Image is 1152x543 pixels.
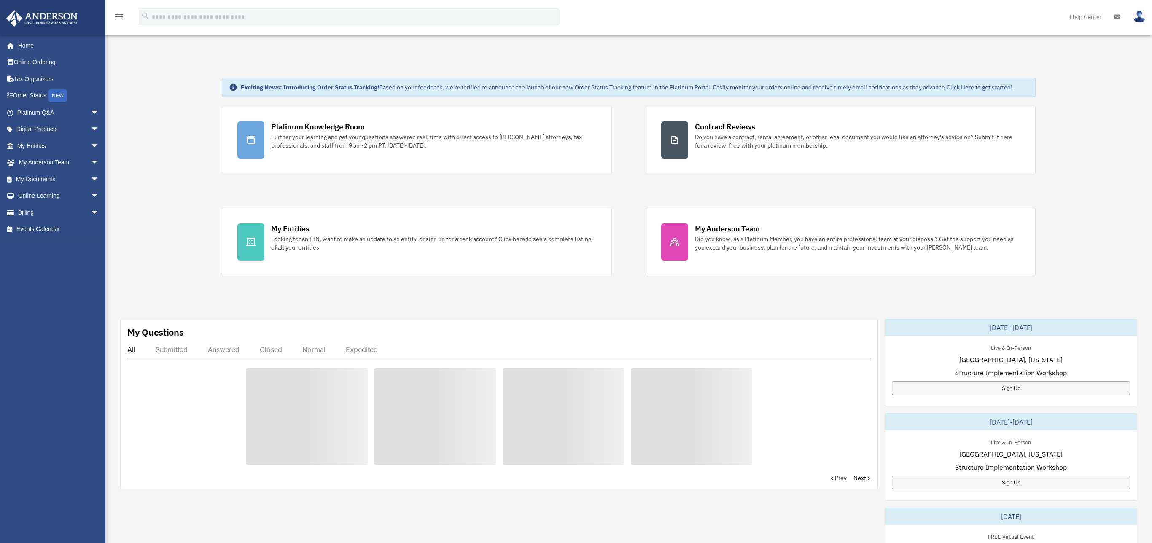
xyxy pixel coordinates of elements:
[830,474,847,482] a: < Prev
[271,121,365,132] div: Platinum Knowledge Room
[222,208,612,276] a: My Entities Looking for an EIN, want to make an update to an entity, or sign up for a bank accoun...
[959,449,1063,459] span: [GEOGRAPHIC_DATA], [US_STATE]
[947,83,1012,91] a: Click Here to get started!
[6,171,112,188] a: My Documentsarrow_drop_down
[6,54,112,71] a: Online Ordering
[695,223,760,234] div: My Anderson Team
[271,235,596,252] div: Looking for an EIN, want to make an update to an entity, or sign up for a bank account? Click her...
[260,345,282,354] div: Closed
[6,104,112,121] a: Platinum Q&Aarrow_drop_down
[984,343,1038,352] div: Live & In-Person
[141,11,150,21] i: search
[91,104,108,121] span: arrow_drop_down
[6,87,112,105] a: Order StatusNEW
[6,221,112,238] a: Events Calendar
[646,208,1036,276] a: My Anderson Team Did you know, as a Platinum Member, you have an entire professional team at your...
[241,83,379,91] strong: Exciting News: Introducing Order Status Tracking!
[91,137,108,155] span: arrow_drop_down
[4,10,80,27] img: Anderson Advisors Platinum Portal
[48,89,67,102] div: NEW
[6,70,112,87] a: Tax Organizers
[222,106,612,174] a: Platinum Knowledge Room Further your learning and get your questions answered real-time with dire...
[955,368,1067,378] span: Structure Implementation Workshop
[695,235,1020,252] div: Did you know, as a Platinum Member, you have an entire professional team at your disposal? Get th...
[91,204,108,221] span: arrow_drop_down
[853,474,871,482] a: Next >
[981,532,1041,540] div: FREE Virtual Event
[695,121,755,132] div: Contract Reviews
[1133,11,1146,23] img: User Pic
[6,204,112,221] a: Billingarrow_drop_down
[6,37,108,54] a: Home
[6,137,112,154] a: My Entitiesarrow_drop_down
[91,121,108,138] span: arrow_drop_down
[6,154,112,171] a: My Anderson Teamarrow_drop_down
[127,326,184,339] div: My Questions
[959,355,1063,365] span: [GEOGRAPHIC_DATA], [US_STATE]
[892,381,1130,395] a: Sign Up
[114,12,124,22] i: menu
[885,319,1137,336] div: [DATE]-[DATE]
[885,508,1137,525] div: [DATE]
[302,345,326,354] div: Normal
[984,437,1038,446] div: Live & In-Person
[127,345,135,354] div: All
[156,345,188,354] div: Submitted
[91,154,108,172] span: arrow_drop_down
[241,83,1012,91] div: Based on your feedback, we're thrilled to announce the launch of our new Order Status Tracking fe...
[892,476,1130,489] a: Sign Up
[208,345,240,354] div: Answered
[695,133,1020,150] div: Do you have a contract, rental agreement, or other legal document you would like an attorney's ad...
[6,188,112,204] a: Online Learningarrow_drop_down
[271,133,596,150] div: Further your learning and get your questions answered real-time with direct access to [PERSON_NAM...
[346,345,378,354] div: Expedited
[955,462,1067,472] span: Structure Implementation Workshop
[885,414,1137,430] div: [DATE]-[DATE]
[91,171,108,188] span: arrow_drop_down
[271,223,309,234] div: My Entities
[114,15,124,22] a: menu
[91,188,108,205] span: arrow_drop_down
[646,106,1036,174] a: Contract Reviews Do you have a contract, rental agreement, or other legal document you would like...
[6,121,112,138] a: Digital Productsarrow_drop_down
